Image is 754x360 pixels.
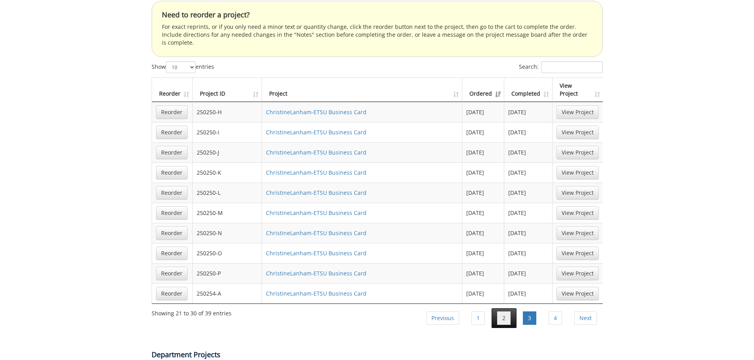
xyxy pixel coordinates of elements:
label: Search: [519,61,603,73]
td: [DATE] [462,122,504,142]
td: 250250-K [193,162,262,183]
a: 2 [497,311,511,325]
a: View Project [556,146,599,159]
td: 250250-I [193,122,262,142]
a: ChristineLanham-ETSU Business Card [266,270,367,277]
th: Ordered: activate to sort column ascending [462,78,504,102]
a: Reorder [156,186,188,200]
a: Reorder [156,226,188,240]
a: Reorder [156,247,188,260]
select: Showentries [166,61,196,73]
td: 250250-M [193,203,262,223]
a: ChristineLanham-ETSU Business Card [266,189,367,196]
input: Search: [541,61,603,73]
a: ChristineLanham-ETSU Business Card [266,169,367,176]
a: View Project [556,206,599,220]
td: [DATE] [504,142,553,162]
td: [DATE] [462,263,504,283]
a: Reorder [156,287,188,300]
td: [DATE] [504,283,553,303]
a: ChristineLanham-ETSU Business Card [266,249,367,257]
td: [DATE] [462,203,504,223]
a: View Project [556,267,599,280]
td: 250254-A [193,283,262,303]
a: 4 [549,311,562,325]
a: Next [574,311,597,325]
td: 250250-H [193,102,262,122]
a: ChristineLanham-ETSU Business Card [266,209,367,217]
a: View Project [556,247,599,260]
a: View Project [556,226,599,240]
a: Reorder [156,267,188,280]
td: 250250-P [193,263,262,283]
a: Reorder [156,206,188,220]
td: [DATE] [504,243,553,263]
td: [DATE] [462,243,504,263]
a: View Project [556,287,599,300]
td: 250250-N [193,223,262,243]
th: Reorder: activate to sort column ascending [152,78,193,102]
td: [DATE] [462,183,504,203]
a: ChristineLanham-ETSU Business Card [266,149,367,156]
td: [DATE] [462,142,504,162]
td: [DATE] [504,263,553,283]
a: View Project [556,106,599,119]
a: 3 [523,311,536,325]
a: 1 [471,311,485,325]
a: ChristineLanham-ETSU Business Card [266,290,367,297]
a: View Project [556,166,599,179]
td: [DATE] [462,223,504,243]
h4: Need to reorder a project? [162,11,593,19]
a: ChristineLanham-ETSU Business Card [266,229,367,237]
a: Reorder [156,106,188,119]
td: 250250-L [193,183,262,203]
td: 250250-J [193,142,262,162]
td: [DATE] [462,102,504,122]
a: Reorder [156,126,188,139]
td: [DATE] [504,162,553,183]
a: Previous [426,311,459,325]
a: Reorder [156,146,188,159]
a: Reorder [156,166,188,179]
td: [DATE] [462,162,504,183]
th: View Project: activate to sort column ascending [553,78,603,102]
td: [DATE] [504,223,553,243]
td: [DATE] [504,122,553,142]
td: [DATE] [504,183,553,203]
th: Project: activate to sort column ascending [262,78,462,102]
div: Showing 21 to 30 of 39 entries [152,306,232,317]
td: [DATE] [504,203,553,223]
a: View Project [556,126,599,139]
a: View Project [556,186,599,200]
td: 250250-O [193,243,262,263]
th: Project ID: activate to sort column ascending [193,78,262,102]
td: [DATE] [504,102,553,122]
p: For exact reprints, or if you only need a minor text or quantity change, click the reorder button... [162,23,593,47]
label: Show entries [152,61,214,73]
td: [DATE] [462,283,504,303]
a: ChristineLanham-ETSU Business Card [266,128,367,136]
a: ChristineLanham-ETSU Business Card [266,108,367,116]
th: Completed: activate to sort column ascending [504,78,553,102]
